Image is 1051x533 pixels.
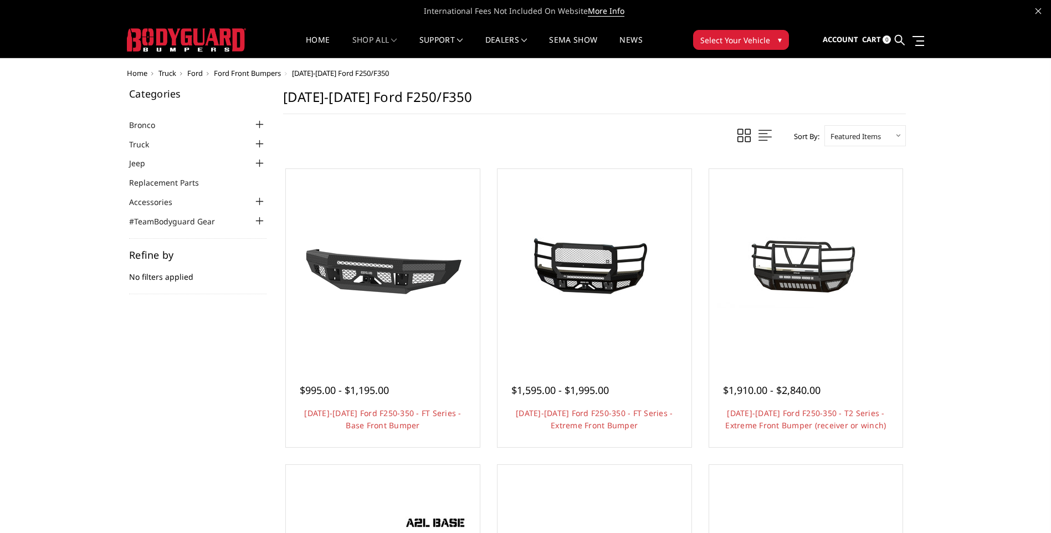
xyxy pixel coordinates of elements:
[883,35,891,44] span: 0
[306,36,330,58] a: Home
[300,383,389,397] span: $995.00 - $1,195.00
[619,36,642,58] a: News
[129,250,266,294] div: No filters applied
[187,68,203,78] a: Ford
[289,172,477,360] a: 2017-2022 Ford F250-350 - FT Series - Base Front Bumper
[129,119,169,131] a: Bronco
[129,177,213,188] a: Replacement Parts
[725,408,886,430] a: [DATE]-[DATE] Ford F250-350 - T2 Series - Extreme Front Bumper (receiver or winch)
[129,139,163,150] a: Truck
[511,383,609,397] span: $1,595.00 - $1,995.00
[693,30,789,50] button: Select Your Vehicle
[129,250,266,260] h5: Refine by
[127,68,147,78] a: Home
[129,196,186,208] a: Accessories
[485,36,527,58] a: Dealers
[352,36,397,58] a: shop all
[862,25,891,55] a: Cart 0
[292,68,389,78] span: [DATE]-[DATE] Ford F250/F350
[129,216,229,227] a: #TeamBodyguard Gear
[778,34,782,45] span: ▾
[129,89,266,99] h5: Categories
[712,172,900,360] a: 2017-2022 Ford F250-350 - T2 Series - Extreme Front Bumper (receiver or winch) 2017-2022 Ford F25...
[294,216,471,316] img: 2017-2022 Ford F250-350 - FT Series - Base Front Bumper
[516,408,673,430] a: [DATE]-[DATE] Ford F250-350 - FT Series - Extreme Front Bumper
[127,28,246,52] img: BODYGUARD BUMPERS
[549,36,597,58] a: SEMA Show
[419,36,463,58] a: Support
[158,68,176,78] a: Truck
[788,128,819,145] label: Sort By:
[283,89,906,114] h1: [DATE]-[DATE] Ford F250/F350
[214,68,281,78] a: Ford Front Bumpers
[823,25,858,55] a: Account
[823,34,858,44] span: Account
[862,34,881,44] span: Cart
[723,383,821,397] span: $1,910.00 - $2,840.00
[129,157,159,169] a: Jeep
[304,408,461,430] a: [DATE]-[DATE] Ford F250-350 - FT Series - Base Front Bumper
[588,6,624,17] a: More Info
[500,172,689,360] a: 2017-2022 Ford F250-350 - FT Series - Extreme Front Bumper 2017-2022 Ford F250-350 - FT Series - ...
[700,34,770,46] span: Select Your Vehicle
